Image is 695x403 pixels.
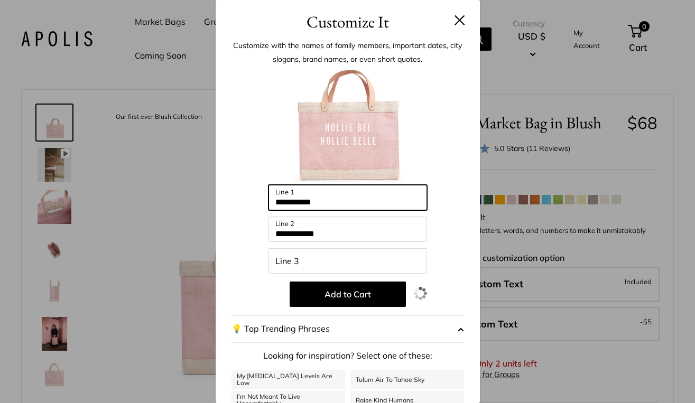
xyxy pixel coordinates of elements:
p: Customize with the names of family members, important dates, city slogans, brand names, or even s... [231,39,464,66]
h3: Customize It [231,10,464,34]
p: Looking for inspiration? Select one of these: [231,348,464,364]
a: My [MEDICAL_DATA] Levels Are Low [231,370,345,389]
img: customizer-prod [290,69,406,185]
button: 💡 Top Trending Phrases [231,315,464,343]
a: Tulum Air To Tahoe Sky [350,370,464,389]
img: loading.gif [414,287,427,300]
button: Add to Cart [290,282,406,307]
